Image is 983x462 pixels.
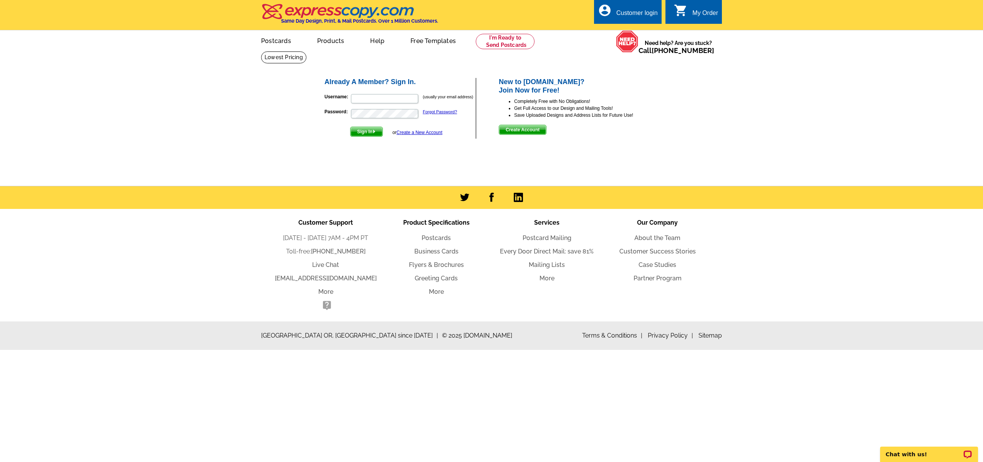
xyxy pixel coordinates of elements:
a: Same Day Design, Print, & Mail Postcards. Over 1 Million Customers. [261,9,438,24]
h2: Already A Member? Sign In. [324,78,475,86]
i: shopping_cart [674,3,688,17]
a: Case Studies [639,261,676,268]
a: About the Team [634,234,680,242]
a: Help [358,31,397,49]
span: Create Account [499,125,546,134]
iframe: LiveChat chat widget [875,438,983,462]
img: help [616,30,639,53]
span: Need help? Are you stuck? [639,39,718,55]
a: Live Chat [312,261,339,268]
span: Product Specifications [403,219,470,226]
div: or [392,129,442,136]
a: Free Templates [398,31,468,49]
span: Call [639,46,714,55]
a: Create a New Account [397,130,442,135]
a: Terms & Conditions [582,332,642,339]
a: [PHONE_NUMBER] [311,248,366,255]
a: Flyers & Brochures [409,261,464,268]
li: Toll-free: [270,247,381,256]
label: Username: [324,93,350,100]
li: Get Full Access to our Design and Mailing Tools! [514,105,660,112]
a: Greeting Cards [415,275,458,282]
i: account_circle [598,3,612,17]
button: Create Account [499,125,546,135]
div: Customer login [616,10,658,20]
a: Sitemap [698,332,722,339]
a: Postcard Mailing [523,234,571,242]
button: Sign In [350,127,383,137]
a: More [539,275,554,282]
a: Forgot Password? [423,109,457,114]
a: Postcards [422,234,451,242]
a: More [318,288,333,295]
span: Our Company [637,219,678,226]
li: Save Uploaded Designs and Address Lists for Future Use! [514,112,660,119]
img: button-next-arrow-white.png [372,130,376,133]
a: Products [305,31,357,49]
div: My Order [692,10,718,20]
a: [PHONE_NUMBER] [652,46,714,55]
h2: New to [DOMAIN_NAME]? Join Now for Free! [499,78,660,94]
a: Customer Success Stories [619,248,696,255]
a: Privacy Policy [648,332,693,339]
span: [GEOGRAPHIC_DATA] OR, [GEOGRAPHIC_DATA] since [DATE] [261,331,438,340]
a: Postcards [249,31,303,49]
li: Completely Free with No Obligations! [514,98,660,105]
small: (usually your email address) [423,94,473,99]
a: shopping_cart My Order [674,8,718,18]
a: [EMAIL_ADDRESS][DOMAIN_NAME] [275,275,377,282]
a: Mailing Lists [529,261,565,268]
span: Customer Support [298,219,353,226]
li: [DATE] - [DATE] 7AM - 4PM PT [270,233,381,243]
label: Password: [324,108,350,115]
h4: Same Day Design, Print, & Mail Postcards. Over 1 Million Customers. [281,18,438,24]
span: © 2025 [DOMAIN_NAME] [442,331,512,340]
span: Sign In [351,127,382,136]
span: Services [534,219,559,226]
a: Business Cards [414,248,458,255]
a: account_circle Customer login [598,8,658,18]
a: Partner Program [634,275,682,282]
a: More [429,288,444,295]
a: Every Door Direct Mail: save 81% [500,248,594,255]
